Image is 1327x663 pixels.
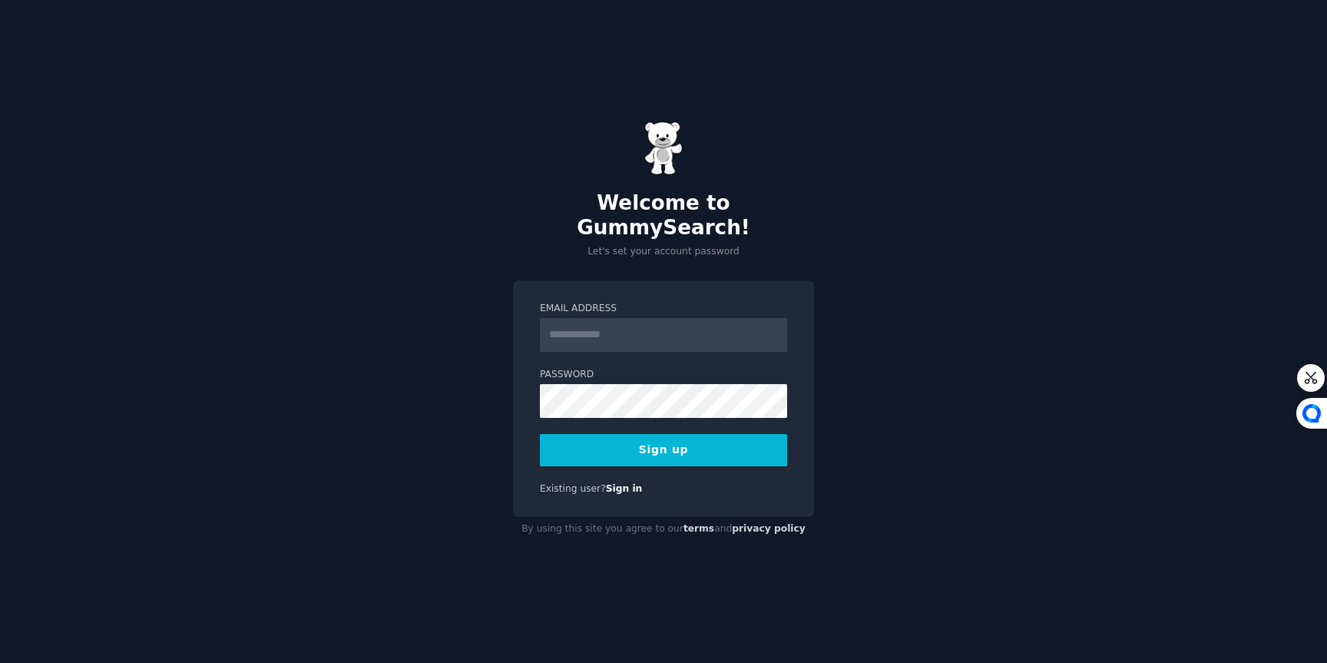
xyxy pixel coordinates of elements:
[540,302,787,316] label: Email Address
[606,483,643,494] a: Sign in
[513,517,814,542] div: By using this site you agree to our and
[513,191,814,240] h2: Welcome to GummySearch!
[540,483,606,494] span: Existing user?
[540,368,787,382] label: Password
[540,434,787,466] button: Sign up
[644,121,683,175] img: Gummy Bear
[513,245,814,259] p: Let's set your account password
[683,523,714,534] a: terms
[732,523,806,534] a: privacy policy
